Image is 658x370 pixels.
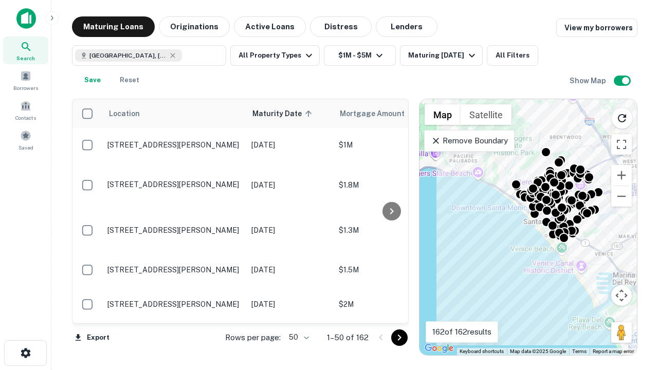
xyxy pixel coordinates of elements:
[107,265,241,274] p: [STREET_ADDRESS][PERSON_NAME]
[76,70,109,90] button: Save your search to get updates of matches that match your search criteria.
[107,140,241,150] p: [STREET_ADDRESS][PERSON_NAME]
[339,179,442,191] p: $1.8M
[339,264,442,275] p: $1.5M
[327,331,369,344] p: 1–50 of 162
[460,348,504,355] button: Keyboard shortcuts
[340,107,418,120] span: Mortgage Amount
[431,135,507,147] p: Remove Boundary
[3,96,48,124] a: Contacts
[310,16,372,37] button: Distress
[391,329,408,346] button: Go to next page
[234,16,306,37] button: Active Loans
[339,225,442,236] p: $1.3M
[15,114,36,122] span: Contacts
[572,348,587,354] a: Terms (opens in new tab)
[16,8,36,29] img: capitalize-icon.png
[159,16,230,37] button: Originations
[570,75,608,86] h6: Show Map
[339,299,442,310] p: $2M
[510,348,566,354] span: Map data ©2025 Google
[89,51,167,60] span: [GEOGRAPHIC_DATA], [GEOGRAPHIC_DATA], [GEOGRAPHIC_DATA]
[432,326,491,338] p: 162 of 162 results
[107,226,241,235] p: [STREET_ADDRESS][PERSON_NAME]
[607,255,658,304] iframe: Chat Widget
[376,16,437,37] button: Lenders
[334,99,447,128] th: Mortgage Amount
[252,107,315,120] span: Maturity Date
[72,16,155,37] button: Maturing Loans
[408,49,478,62] div: Maturing [DATE]
[461,104,511,125] button: Show satellite imagery
[3,36,48,64] a: Search
[3,66,48,94] a: Borrowers
[16,54,35,62] span: Search
[251,139,328,151] p: [DATE]
[556,18,637,37] a: View my borrowers
[425,104,461,125] button: Show street map
[246,99,334,128] th: Maturity Date
[611,322,632,343] button: Drag Pegman onto the map to open Street View
[422,342,456,355] img: Google
[611,186,632,207] button: Zoom out
[102,99,246,128] th: Location
[611,134,632,155] button: Toggle fullscreen view
[107,300,241,309] p: [STREET_ADDRESS][PERSON_NAME]
[285,330,310,345] div: 50
[487,45,538,66] button: All Filters
[108,107,140,120] span: Location
[13,84,38,92] span: Borrowers
[251,264,328,275] p: [DATE]
[400,45,483,66] button: Maturing [DATE]
[225,331,281,344] p: Rows per page:
[422,342,456,355] a: Open this area in Google Maps (opens a new window)
[230,45,320,66] button: All Property Types
[113,70,146,90] button: Reset
[324,45,396,66] button: $1M - $5M
[611,165,632,186] button: Zoom in
[3,126,48,154] a: Saved
[611,107,633,129] button: Reload search area
[593,348,634,354] a: Report a map error
[107,180,241,189] p: [STREET_ADDRESS][PERSON_NAME]
[251,179,328,191] p: [DATE]
[251,299,328,310] p: [DATE]
[19,143,33,152] span: Saved
[339,139,442,151] p: $1M
[419,99,637,355] div: 0 0
[251,225,328,236] p: [DATE]
[72,330,112,345] button: Export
